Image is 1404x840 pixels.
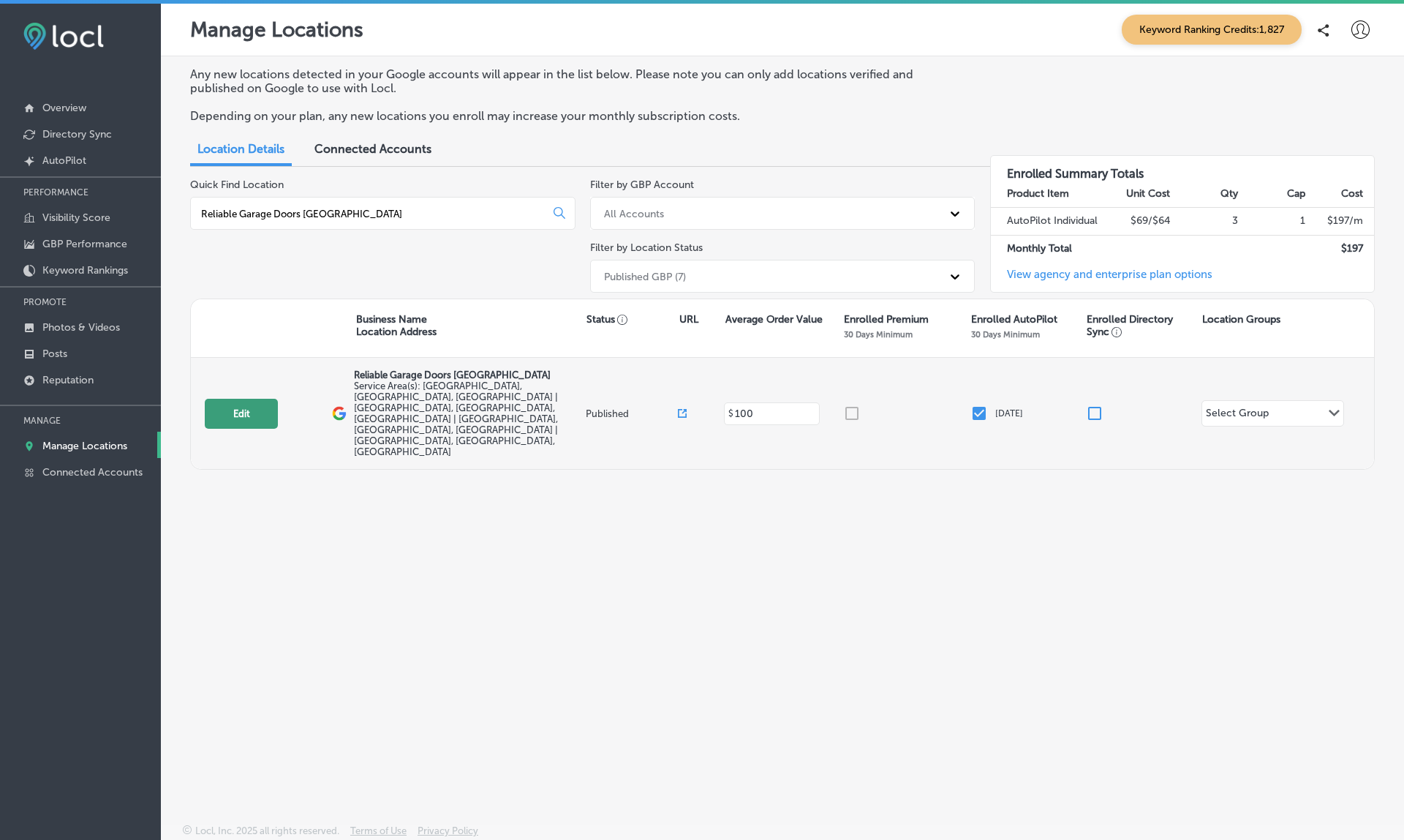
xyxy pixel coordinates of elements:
[354,380,558,457] span: Essex County, MA, USA | Middlesex County, MA, USA | Strafford County, NH, USA | Rockingham County...
[995,408,1023,419] p: [DATE]
[42,264,128,277] p: Keyword Rankings
[1103,208,1171,235] td: $69/$64
[1239,181,1307,208] th: Cap
[1007,187,1069,200] strong: Product Item
[1239,208,1307,235] td: 1
[1122,15,1302,45] span: Keyword Ranking Credits: 1,827
[314,142,431,156] span: Connected Accounts
[190,109,960,123] p: Depending on your plan, any new locations you enroll may increase your monthly subscription costs.
[42,348,67,360] p: Posts
[844,329,913,340] p: 30 Days Minimum
[590,241,703,254] label: Filter by Location Status
[354,370,582,380] p: Reliable Garage Doors [GEOGRAPHIC_DATA]
[42,211,110,224] p: Visibility Score
[42,440,127,452] p: Manage Locations
[42,466,143,479] p: Connected Accounts
[971,313,1057,326] p: Enrolled AutoPilot
[844,313,929,326] p: Enrolled Premium
[356,313,437,338] p: Business Name Location Address
[205,399,278,429] button: Edit
[1306,235,1374,262] td: $ 197
[1306,208,1374,235] td: $ 197 /m
[604,207,664,220] div: All Accounts
[197,142,284,156] span: Location Details
[42,321,120,334] p: Photos & Videos
[586,408,679,419] p: Published
[991,268,1212,292] a: View agency and enterprise plan options
[991,156,1375,181] h3: Enrolled Summary Totals
[991,208,1103,235] td: AutoPilot Individual
[604,270,686,282] div: Published GBP (7)
[42,102,86,114] p: Overview
[991,235,1103,262] td: Monthly Total
[42,374,94,386] p: Reputation
[725,313,823,326] p: Average Order Value
[1087,313,1195,338] p: Enrolled Directory Sync
[42,154,86,167] p: AutoPilot
[1103,181,1171,208] th: Unit Cost
[1171,208,1239,235] td: 3
[190,18,363,42] p: Manage Locations
[1171,181,1239,208] th: Qty
[23,23,104,50] img: fda3e92497d09a02dc62c9cd864e3231.png
[190,67,960,95] p: Any new locations detected in your Google accounts will appear in the list below. Please note you...
[1206,407,1269,424] div: Select Group
[190,179,284,191] label: Quick Find Location
[728,408,733,419] p: $
[42,238,127,250] p: GBP Performance
[200,207,542,220] input: All Locations
[590,179,694,191] label: Filter by GBP Account
[1202,313,1280,326] p: Location Groups
[1306,181,1374,208] th: Cost
[42,128,112,140] p: Directory Sync
[195,825,339,836] p: Locl, Inc. 2025 all rights reserved.
[332,406,347,421] img: logo
[586,313,679,326] p: Status
[679,313,698,326] p: URL
[971,329,1040,340] p: 30 Days Minimum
